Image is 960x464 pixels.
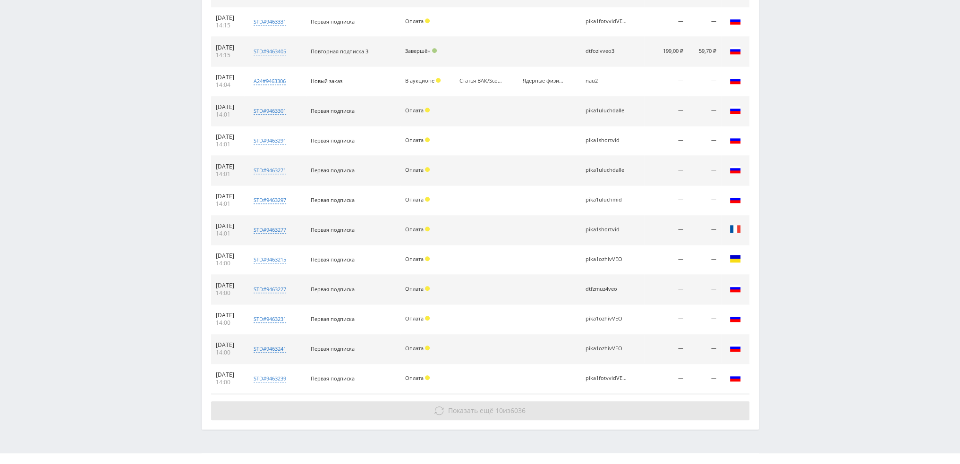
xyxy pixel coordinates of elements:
div: pika1uluchdalle [586,108,628,114]
span: Первая подписка [311,107,355,114]
img: rus.png [730,104,741,116]
div: [DATE] [216,193,240,200]
div: std#9463271 [254,167,286,174]
div: 14:15 [216,22,240,29]
div: pika1ozhivVEO [586,316,628,322]
span: Оплата [405,17,424,25]
td: — [644,126,688,156]
span: Оплата [405,285,424,292]
span: Оплата [405,374,424,381]
div: 14:01 [216,230,240,237]
span: Первая подписка [311,167,355,174]
span: Холд [425,197,430,202]
span: Первая подписка [311,137,355,144]
span: Оплата [405,255,424,262]
td: — [644,334,688,364]
td: — [688,7,721,37]
div: std#9463277 [254,226,286,234]
td: — [688,186,721,215]
span: Холд [425,108,430,112]
div: std#9463405 [254,48,286,55]
span: Холд [425,18,430,23]
img: rus.png [730,283,741,294]
span: 6036 [510,406,526,415]
span: Первая подписка [311,345,355,352]
div: [DATE] [216,312,240,319]
div: std#9463291 [254,137,286,144]
td: — [688,304,721,334]
img: fra.png [730,223,741,235]
td: 59,70 ₽ [688,37,721,67]
span: Первая подписка [311,256,355,263]
div: pika1ozhivVEO [586,346,628,352]
span: Первая подписка [311,196,355,203]
td: — [688,156,721,186]
span: В аукционе [405,77,434,84]
td: — [644,7,688,37]
td: — [688,96,721,126]
div: std#9463239 [254,375,286,382]
span: Оплата [405,136,424,143]
div: 14:00 [216,319,240,327]
div: nau2 [586,78,628,84]
div: [DATE] [216,44,240,51]
div: 14:04 [216,81,240,89]
img: ukr.png [730,253,741,264]
div: pika1uluchmid [586,197,628,203]
span: Первая подписка [311,286,355,293]
div: Статья ВАК/Scopus [459,78,502,84]
span: Холд [425,256,430,261]
div: [DATE] [216,103,240,111]
td: — [644,186,688,215]
td: — [644,275,688,304]
div: pika1shortvid [586,137,628,143]
img: rus.png [730,342,741,354]
span: Оплата [405,315,424,322]
td: 199,00 ₽ [644,37,688,67]
div: [DATE] [216,163,240,170]
div: 14:01 [216,200,240,208]
span: Оплата [405,196,424,203]
div: 14:15 [216,51,240,59]
img: rus.png [730,194,741,205]
span: Первая подписка [311,375,355,382]
div: dtfzmuz4veo [586,286,628,292]
span: Новый заказ [311,77,342,84]
td: — [688,334,721,364]
td: — [644,215,688,245]
div: pika1ozhivVEO [586,256,628,262]
div: 14:01 [216,111,240,118]
span: Оплата [405,226,424,233]
div: 14:00 [216,289,240,297]
div: [DATE] [216,371,240,379]
img: rus.png [730,164,741,175]
td: — [688,245,721,275]
span: Холд [425,286,430,291]
div: a24#9463306 [254,77,286,85]
td: — [644,67,688,96]
span: Оплата [405,107,424,114]
div: [DATE] [216,74,240,81]
span: Холд [425,137,430,142]
div: 14:00 [216,379,240,386]
span: Холд [425,346,430,350]
button: Показать ещё 10из6036 [211,401,749,420]
div: dtfozivveo3 [586,48,628,54]
span: Первая подписка [311,315,355,322]
div: 14:01 [216,141,240,148]
div: [DATE] [216,341,240,349]
div: [DATE] [216,133,240,141]
img: rus.png [730,15,741,26]
div: 14:00 [216,260,240,267]
div: std#9463231 [254,315,286,323]
img: rus.png [730,134,741,145]
div: std#9463297 [254,196,286,204]
span: Холд [425,316,430,321]
td: — [688,364,721,394]
span: Холд [425,227,430,231]
td: — [644,245,688,275]
span: 10 [495,406,503,415]
span: Холд [425,375,430,380]
img: rus.png [730,75,741,86]
td: — [644,96,688,126]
